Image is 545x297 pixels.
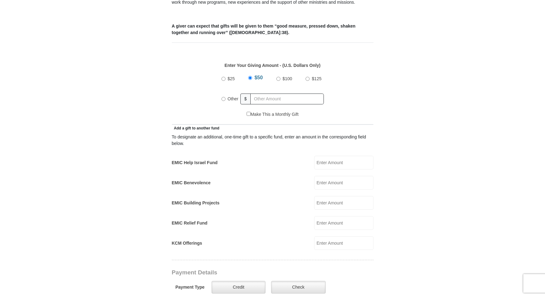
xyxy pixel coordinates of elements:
[312,76,321,81] span: $125
[172,240,202,247] label: KCM Offerings
[283,76,292,81] span: $100
[314,176,373,190] input: Enter Amount
[250,94,324,104] input: Other Amount
[271,281,326,294] label: Check
[314,216,373,230] input: Enter Amount
[247,111,299,118] label: Make This a Monthly Gift
[225,63,320,68] strong: Enter Your Giving Amount - (U.S. Dollars Only)
[172,159,218,166] label: EMIC Help Israel Fund
[176,285,205,290] h5: Payment Type
[212,281,265,294] label: Credit
[240,94,251,104] span: $
[172,134,373,147] div: To designate an additional, one-time gift to a specific fund, enter an amount in the correspondin...
[314,196,373,210] input: Enter Amount
[228,96,239,101] span: Other
[172,200,220,206] label: EMIC Building Projects
[254,75,263,80] span: $50
[228,76,235,81] span: $25
[314,156,373,169] input: Enter Amount
[172,126,220,130] span: Add a gift to another fund
[172,269,330,276] h3: Payment Details
[172,220,208,226] label: EMIC Relief Fund
[172,180,211,186] label: EMIC Benevolence
[172,24,355,35] b: A giver can expect that gifts will be given to them “good measure, pressed down, shaken together ...
[314,236,373,250] input: Enter Amount
[247,112,251,116] input: Make This a Monthly Gift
